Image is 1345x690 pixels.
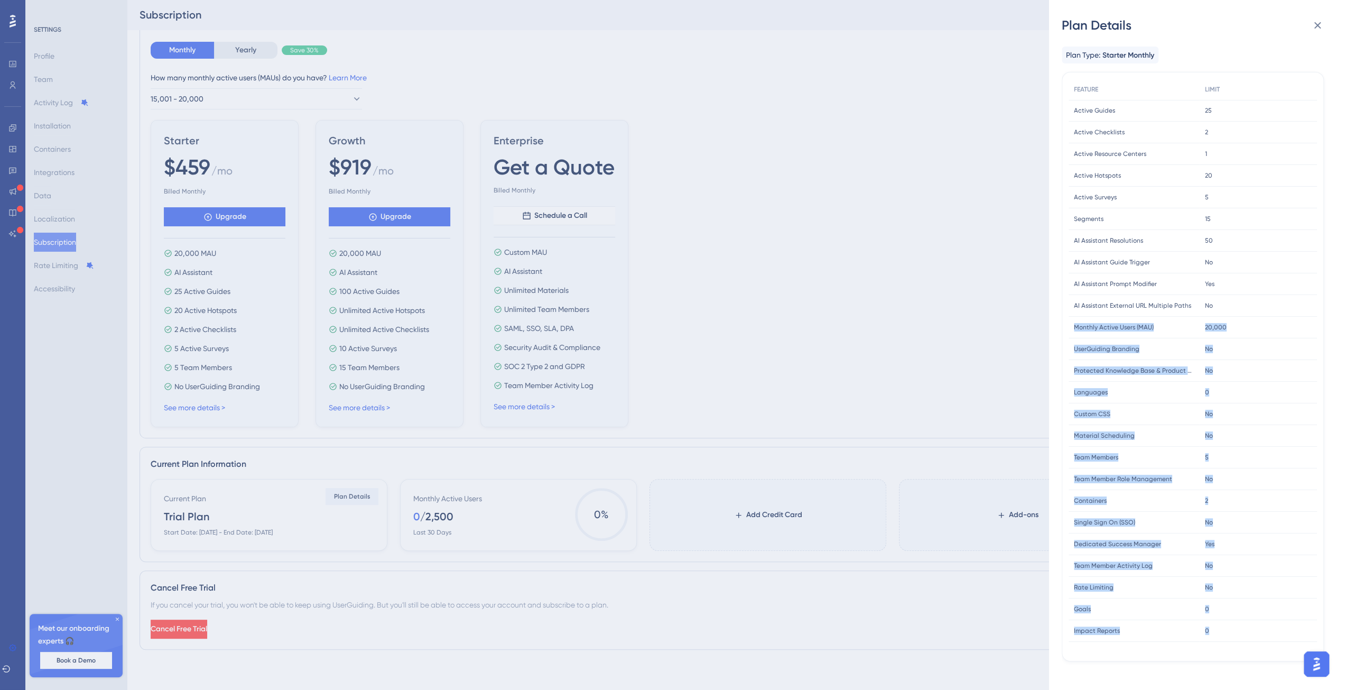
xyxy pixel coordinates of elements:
span: Languages [1074,388,1108,397]
span: 1 [1205,150,1207,158]
span: 15 [1205,215,1211,223]
span: Segments [1074,215,1103,223]
span: 25 [1205,106,1212,115]
span: Monthly Active Users (MAU) [1074,323,1154,332]
span: Active Hotspots [1074,171,1121,180]
span: Active Checklists [1074,128,1125,136]
span: Custom CSS [1074,410,1110,418]
span: 20,000 [1205,323,1227,332]
span: Protected Knowledge Base & Product Updates [1074,366,1194,375]
span: 50 [1205,236,1213,245]
span: No [1205,431,1213,440]
iframe: UserGuiding AI Assistant Launcher [1301,648,1332,680]
span: No [1205,518,1213,527]
span: No [1205,258,1213,266]
span: No [1205,562,1213,570]
span: Rate Limiting [1074,583,1114,592]
span: FEATURE [1074,85,1098,94]
span: 0 [1205,627,1209,635]
span: AI Assistant Resolutions [1074,236,1143,245]
span: No [1205,366,1213,375]
span: Active Surveys [1074,193,1117,201]
span: No [1205,345,1213,353]
span: 20 [1205,171,1212,180]
span: Starter Monthly [1102,49,1154,62]
span: Yes [1205,280,1214,288]
span: 2 [1205,496,1208,505]
span: No [1205,410,1213,418]
span: No [1205,583,1213,592]
span: Team Members [1074,453,1118,462]
span: No [1205,475,1213,483]
span: Material Scheduling [1074,431,1135,440]
span: 5 [1205,193,1209,201]
div: Plan Details [1062,17,1332,34]
span: Team Member Activity Log [1074,562,1153,570]
span: Impact Reports [1074,627,1120,635]
span: AI Assistant External URL Multiple Paths [1074,301,1191,310]
span: Yes [1205,540,1214,548]
span: Active Guides [1074,106,1115,115]
span: 0 [1205,605,1209,613]
span: 2 [1205,128,1208,136]
span: 0 [1205,388,1209,397]
span: AI Assistant Guide Trigger [1074,258,1150,266]
span: Containers [1074,496,1107,505]
span: Single Sign On (SSO) [1074,518,1135,527]
span: Plan Type: [1066,49,1100,61]
span: AI Assistant Prompt Modifier [1074,280,1157,288]
span: LIMIT [1205,85,1220,94]
span: Dedicated Success Manager [1074,540,1161,548]
span: 5 [1205,453,1209,462]
span: Goals [1074,605,1091,613]
span: UserGuiding Branding [1074,345,1139,353]
span: Team Member Role Management [1074,475,1172,483]
span: Active Resource Centers [1074,150,1146,158]
span: No [1205,301,1213,310]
